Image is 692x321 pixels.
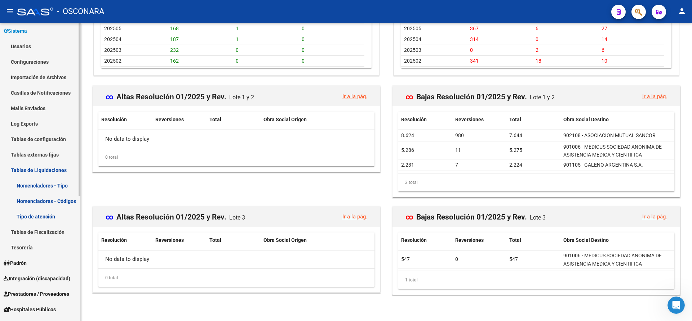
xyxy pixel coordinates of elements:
[106,87,257,101] mat-card-title: Altas Resolución 01/2025 y Rev.
[398,112,452,127] datatable-header-cell: Resolución
[101,237,127,243] span: Resolución
[455,237,484,243] span: Reversiones
[98,250,374,268] div: No data to display
[398,271,674,289] div: 1 total
[536,36,538,42] span: 0
[530,94,555,101] span: Lote 1 y 2
[506,112,560,127] datatable-header-cell: Total
[236,36,239,42] span: 1
[209,237,221,243] span: Total
[4,259,27,267] span: Padrón
[509,237,521,243] span: Total
[667,297,685,314] iframe: Intercom live chat
[536,58,541,64] span: 18
[4,27,27,35] span: Sistema
[470,58,479,64] span: 341
[455,255,504,263] div: 0
[602,26,607,31] span: 27
[104,47,121,53] span: 202503
[106,208,248,221] mat-card-title: Altas Resolución 01/2025 y Rev.
[506,232,560,248] datatable-header-cell: Total
[563,237,609,243] span: Obra Social Destino
[560,112,674,127] datatable-header-cell: Obra Social Destino
[563,162,643,168] span: 901105 - GALENO ARGENTINA S.A.
[455,146,504,154] div: 11
[302,36,305,42] span: 0
[229,94,254,101] span: Lote 1 y 2
[404,47,421,53] span: 202503
[642,93,667,100] a: Ir a la pág.
[229,214,245,221] span: Lote 3
[302,26,305,31] span: 0
[236,47,239,53] span: 0
[405,213,413,221] span: ∞
[302,47,305,53] span: 0
[98,148,374,166] div: 0 total
[509,161,558,169] div: 2.224
[405,208,549,221] mat-card-title: Bajas Resolución 01/2025 y Rev.
[401,255,449,263] div: 547
[209,117,221,122] span: Total
[602,47,604,53] span: 6
[263,237,307,243] span: Obra Social Origen
[170,26,179,31] span: 168
[4,290,69,298] span: Prestadores / Proveedores
[455,161,504,169] div: 7
[98,269,374,287] div: 0 total
[401,146,449,154] div: 5.286
[563,144,662,158] span: 901006 - MEDICUS SOCIEDAD ANONIMA DE ASISTENCIA MEDICA Y CIENTIFICA
[342,213,367,220] a: Ir a la pág.
[101,117,127,122] span: Resolución
[404,26,421,31] span: 202505
[207,232,261,248] datatable-header-cell: Total
[207,112,261,127] datatable-header-cell: Total
[401,117,427,122] span: Resolución
[455,131,504,140] div: 980
[4,306,56,313] span: Hospitales Públicos
[530,214,546,221] span: Lote 3
[404,58,421,64] span: 202502
[509,255,558,263] div: 547
[401,237,427,243] span: Resolución
[4,275,70,282] span: Integración (discapacidad)
[563,132,656,138] span: 902108 - ASOCIACION MUTUAL SANCOR
[104,26,121,31] span: 202505
[678,7,686,15] mat-icon: person
[261,112,374,127] datatable-header-cell: Obra Social Origen
[170,58,179,64] span: 162
[152,112,207,127] datatable-header-cell: Reversiones
[106,213,114,221] span: ∞
[152,232,207,248] datatable-header-cell: Reversiones
[642,213,667,220] a: Ir a la pág.
[170,47,179,53] span: 232
[536,47,538,53] span: 2
[509,117,521,122] span: Total
[470,47,473,53] span: 0
[263,117,307,122] span: Obra Social Origen
[404,36,421,42] span: 202504
[337,90,373,103] button: Ir a la pág.
[57,4,104,19] span: - OSCONARA
[602,58,607,64] span: 10
[98,130,374,148] div: No data to display
[398,232,452,248] datatable-header-cell: Resolución
[536,26,538,31] span: 6
[104,58,121,64] span: 202502
[236,58,239,64] span: 0
[636,210,673,223] button: Ir a la pág.
[342,93,367,100] a: Ir a la pág.
[509,146,558,154] div: 5.275
[563,253,662,267] span: 901006 - MEDICUS SOCIEDAD ANONIMA DE ASISTENCIA MEDICA Y CIENTIFICA
[170,36,179,42] span: 187
[405,87,558,101] mat-card-title: Bajas Resolución 01/2025 y Rev.
[337,210,373,223] button: Ir a la pág.
[563,117,609,122] span: Obra Social Destino
[98,112,152,127] datatable-header-cell: Resolución
[636,90,673,103] button: Ir a la pág.
[470,26,479,31] span: 367
[560,232,674,248] datatable-header-cell: Obra Social Destino
[401,131,449,140] div: 8.624
[155,117,184,122] span: Reversiones
[470,36,479,42] span: 314
[405,92,413,101] span: ∞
